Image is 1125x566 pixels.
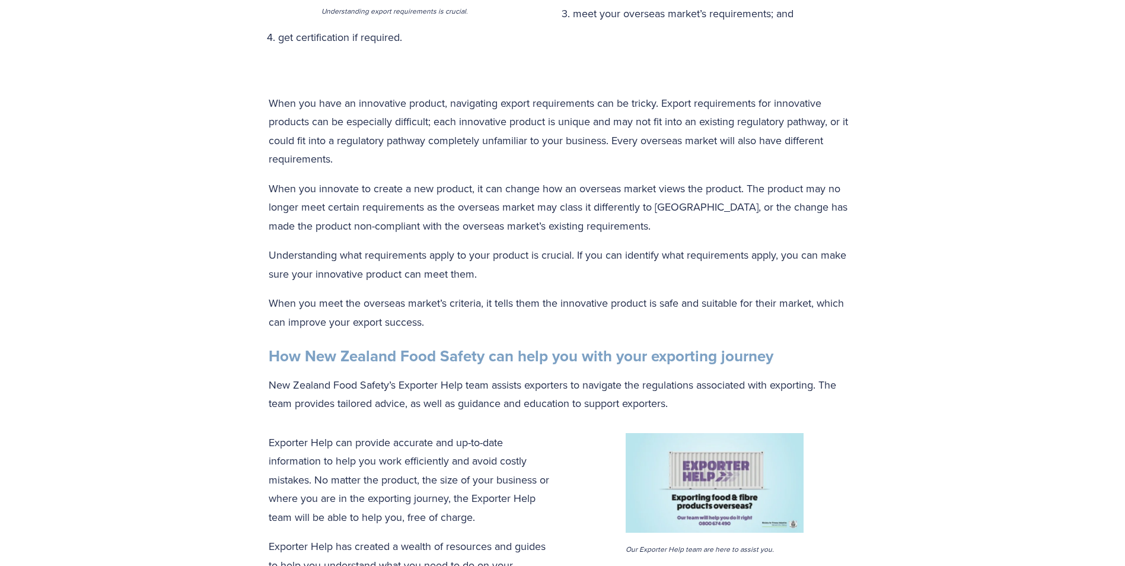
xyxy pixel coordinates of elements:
p: New Zealand Food Safety’s Exporter Help team assists exporters to navigate the regulations associ... [269,376,857,413]
p: When you innovate to create a new product, it can change how an overseas market views the product... [269,179,857,236]
em: Understanding export requirements is crucial [321,6,466,16]
p: When you have an innovative product, navigating export requirements can be tricky. Export require... [269,56,857,168]
strong: How New Zealand Food Safety can help you with your exporting journey [269,345,773,367]
p: Exporter Help can provide accurate and up-to-date information to help you work efficiently and av... [269,433,857,527]
p: When you meet the overseas market’s criteria, it tells them the innovative product is safe and su... [269,294,857,331]
p: meet your overseas market’s requirements; and [278,4,857,23]
p: Understanding what requirements apply to your product is crucial. If you can identify what requir... [269,246,857,283]
p: get certification if required. [278,28,857,47]
p: . [321,5,499,17]
em: Our Exporter Help team are here to assist you. [626,544,774,554]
